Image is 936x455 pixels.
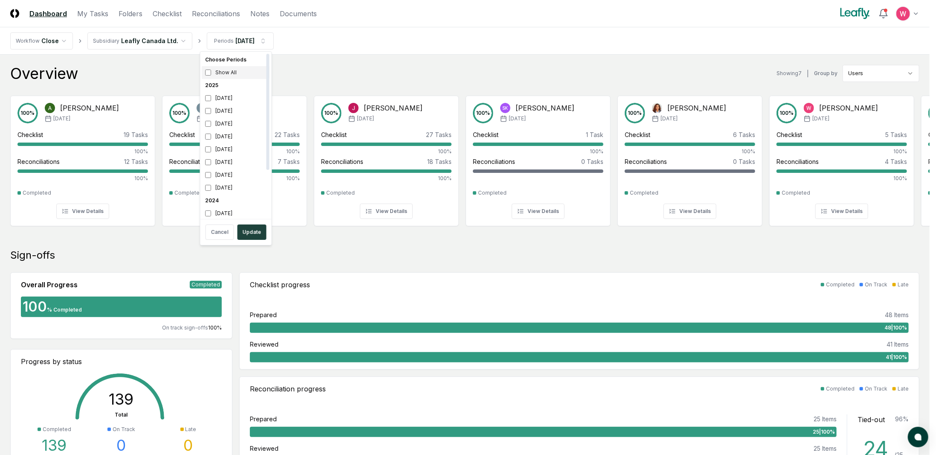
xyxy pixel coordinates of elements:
[202,156,270,169] div: [DATE]
[202,194,270,207] div: 2024
[202,117,270,130] div: [DATE]
[202,207,270,220] div: [DATE]
[202,130,270,143] div: [DATE]
[202,181,270,194] div: [DATE]
[202,79,270,92] div: 2025
[202,143,270,156] div: [DATE]
[202,92,270,105] div: [DATE]
[202,53,270,66] div: Choose Periods
[202,66,270,79] div: Show All
[202,105,270,117] div: [DATE]
[202,169,270,181] div: [DATE]
[238,225,267,240] button: Update
[206,225,234,240] button: Cancel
